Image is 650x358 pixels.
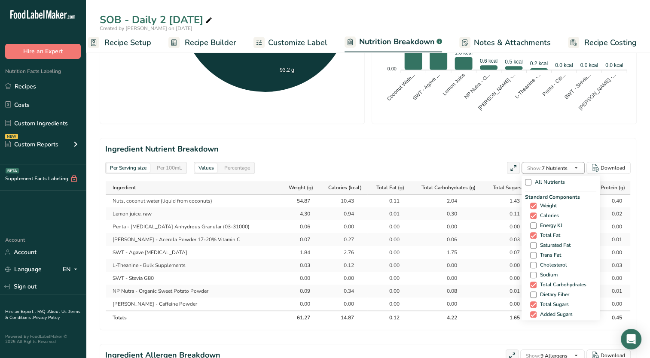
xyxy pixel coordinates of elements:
[577,72,617,111] tspan: [PERSON_NAME] -...
[376,184,404,191] span: Total Fat (g)
[378,261,399,269] div: 0.00
[436,261,457,269] div: 0.00
[100,25,192,32] span: Created by [PERSON_NAME] on [DATE]
[345,32,442,53] a: Nutrition Breakdown
[537,252,561,258] span: Trans Fat
[88,33,151,52] a: Recipe Setup
[601,261,622,269] div: 0.03
[436,287,457,295] div: 0.08
[289,197,310,205] div: 54.87
[436,300,457,308] div: 0.00
[459,33,551,52] a: Notes & Attachments
[514,72,542,100] tspan: L-Theanine -...
[33,315,60,321] a: Privacy Policy
[537,282,586,288] span: Total Carbohydrates
[537,203,557,209] span: Weight
[584,37,637,49] span: Recipe Costing
[107,163,150,173] div: Per Serving size
[477,72,516,111] tspan: [PERSON_NAME] -...
[378,274,399,282] div: 0.00
[333,210,354,218] div: 0.94
[436,236,457,243] div: 0.06
[5,334,81,344] div: Powered By FoodLabelMaker © 2025 All Rights Reserved
[498,210,520,218] div: 0.11
[328,184,362,191] span: Calories (kcal)
[113,184,136,191] span: Ingredient
[386,72,416,102] tspan: Coconut Wate...
[333,300,354,308] div: 0.00
[289,210,310,218] div: 4.30
[153,163,186,173] div: Per 100mL
[106,220,281,233] td: Penta - [MEDICAL_DATA] Anhydrous Granular (03-31000)
[253,33,327,52] a: Customize Label
[498,197,520,205] div: 1.43
[221,163,253,173] div: Percentage
[421,184,476,191] span: Total Carbohydrates (g)
[106,233,281,246] td: [PERSON_NAME] - Acerola Powder 17-20% Vitamin C
[601,300,622,308] div: 0.00
[436,274,457,282] div: 0.00
[601,287,622,295] div: 0.01
[378,249,399,256] div: 0.00
[522,162,585,174] button: Show:7 Nutrients
[289,223,310,231] div: 0.06
[5,262,42,277] a: Language
[537,212,559,219] span: Calories
[289,274,310,282] div: 0.00
[601,274,622,282] div: 0.00
[527,165,542,172] span: Show:
[537,311,573,318] span: Added Sugars
[100,12,214,27] div: SOB - Daily 2 [DATE]
[63,264,81,275] div: EN
[537,232,560,239] span: Total Fat
[527,165,568,172] span: 7 Nutrients
[106,207,281,220] td: Lemon juice, raw
[568,33,637,52] a: Recipe Costing
[601,223,622,231] div: 0.00
[541,72,567,97] tspan: Penta - Citr...
[48,309,68,315] a: About Us .
[498,274,520,282] div: 0.00
[5,44,81,59] button: Hire an Expert
[378,287,399,295] div: 0.00
[498,236,520,243] div: 0.03
[378,300,399,308] div: 0.00
[601,249,622,256] div: 0.00
[387,66,396,71] tspan: 0.00
[268,37,327,49] span: Customize Label
[185,37,236,49] span: Recipe Builder
[436,197,457,205] div: 2.04
[436,210,457,218] div: 0.30
[378,223,399,231] div: 0.00
[498,249,520,256] div: 0.07
[378,210,399,218] div: 0.01
[168,33,236,52] a: Recipe Builder
[289,236,310,243] div: 0.07
[106,285,281,297] td: NP Nutra - Organic Sweet Potato Powder
[5,309,36,315] a: Hire an Expert .
[106,310,281,324] th: Totals
[37,309,48,315] a: FAQ .
[601,210,622,218] div: 0.02
[436,223,457,231] div: 0.00
[600,184,625,191] span: Protein (g)
[359,36,435,48] span: Nutrition Breakdown
[441,72,466,97] tspan: Lemon Juice
[463,72,491,100] tspan: NP Nutra - O...
[436,249,457,256] div: 1.75
[537,242,571,249] span: Saturated Fat
[195,163,217,173] div: Values
[106,259,281,272] td: L-Theanine - Bulk Supplements
[106,194,281,207] td: Nuts, coconut water (liquid from coconuts)
[498,261,520,269] div: 0.00
[333,261,354,269] div: 0.12
[537,301,569,308] span: Total Sugars
[412,72,441,101] tspan: SWT - Agave ...
[474,37,551,49] span: Notes & Attachments
[498,300,520,308] div: 0.00
[621,329,641,349] div: Open Intercom Messenger
[601,197,622,205] div: 0.40
[106,246,281,259] td: SWT - Agave [MEDICAL_DATA]
[537,272,558,278] span: Sodium
[563,72,592,100] tspan: SWT - Stevia...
